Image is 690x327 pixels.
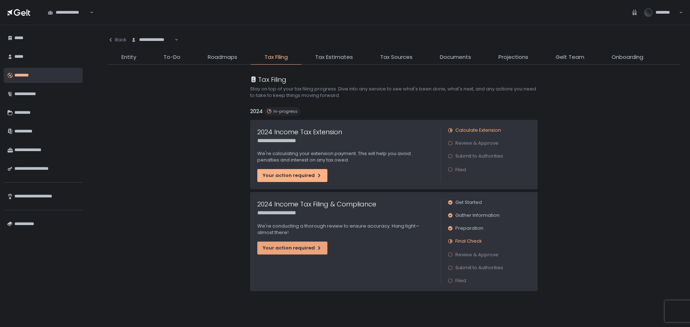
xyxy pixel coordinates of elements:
span: Tax Sources [380,53,413,61]
h2: Stay on top of your tax filing progress. Dive into any service to see what's been done, what's ne... [250,86,538,99]
span: Tax Filing [264,53,288,61]
span: Projections [498,53,528,61]
span: To-Do [164,53,180,61]
button: Your action required [257,242,327,254]
span: Roadmaps [208,53,237,61]
span: Review & Approve [455,251,498,258]
span: Gelt Team [556,53,584,61]
div: Search for option [43,5,93,20]
h1: 2024 Income Tax Filing & Compliance [257,199,376,209]
p: We're calculating your extension payment. This will help you avoid penalties and interest on any ... [257,150,433,163]
button: Back [108,32,126,47]
span: Filed [455,277,466,284]
span: Filed [455,166,466,173]
div: Your action required [263,172,322,179]
h2: 2024 [250,107,263,116]
span: Gather Information [455,212,500,219]
span: Documents [440,53,471,61]
span: Tax Estimates [315,53,353,61]
div: Tax Filing [250,75,286,84]
span: Preparation [455,225,483,232]
span: Calculate Extension [455,127,501,134]
span: Submit to Authorities [455,265,503,271]
div: Back [108,37,126,43]
span: Final Check [455,238,482,244]
h1: 2024 Income Tax Extension [257,127,342,137]
span: Review & Approve [455,140,498,146]
span: Entity [121,53,136,61]
button: Your action required [257,169,327,182]
div: Your action required [263,245,322,251]
div: Search for option [126,32,178,47]
p: We're conducting a thorough review to ensure accuracy. Hang tight—almost there! [257,223,433,236]
span: In-progress [273,109,298,114]
span: Get Started [455,199,482,206]
span: Submit to Authorities [455,153,503,159]
span: Onboarding [612,53,643,61]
